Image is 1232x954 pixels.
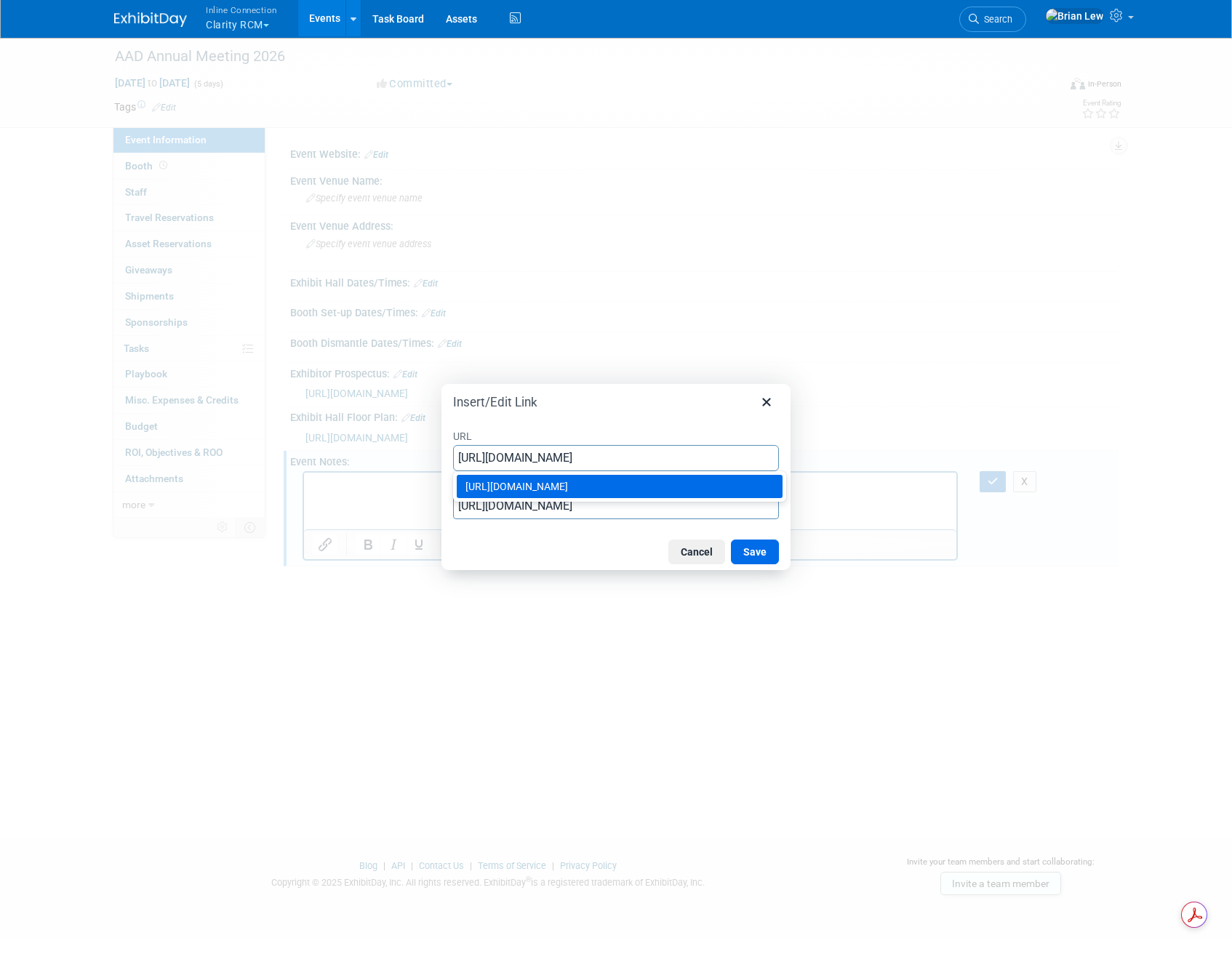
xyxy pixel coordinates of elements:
label: URL [453,426,779,445]
a: Search [959,7,1026,32]
button: Close [754,390,779,414]
img: Brian Lew [1045,8,1104,24]
h1: Insert/Edit Link [453,394,537,410]
button: Save [731,540,779,564]
span: Inline Connection [206,2,277,17]
button: Cancel [668,540,725,564]
div: [URL][DOMAIN_NAME] [465,478,777,495]
body: Rich Text Area. Press ALT-0 for help. [8,6,645,20]
div: https://assets.ctfassets.net/1ny4yoiyrqia/6AB5C9i3taVg44djh0coXp/379343e346f9de681c49b146303fd563... [457,475,783,498]
img: ExhibitDay [114,12,187,27]
span: Search [979,14,1012,25]
div: Insert/Edit Link [441,384,791,570]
